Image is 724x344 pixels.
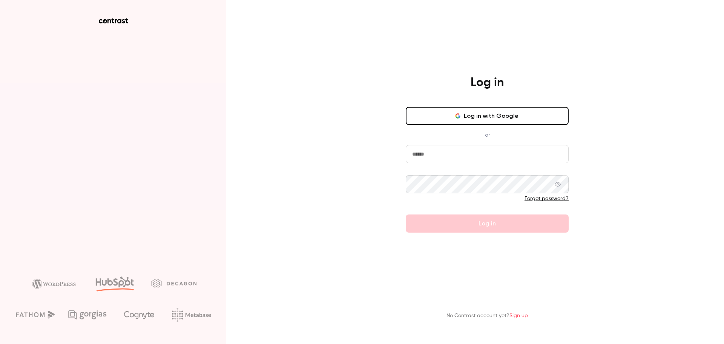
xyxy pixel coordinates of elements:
[509,313,528,318] a: Sign up
[151,279,196,287] img: decagon
[481,131,494,139] span: or
[446,312,528,320] p: No Contrast account yet?
[406,107,569,125] button: Log in with Google
[471,75,504,90] h4: Log in
[525,196,569,201] a: Forgot password?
